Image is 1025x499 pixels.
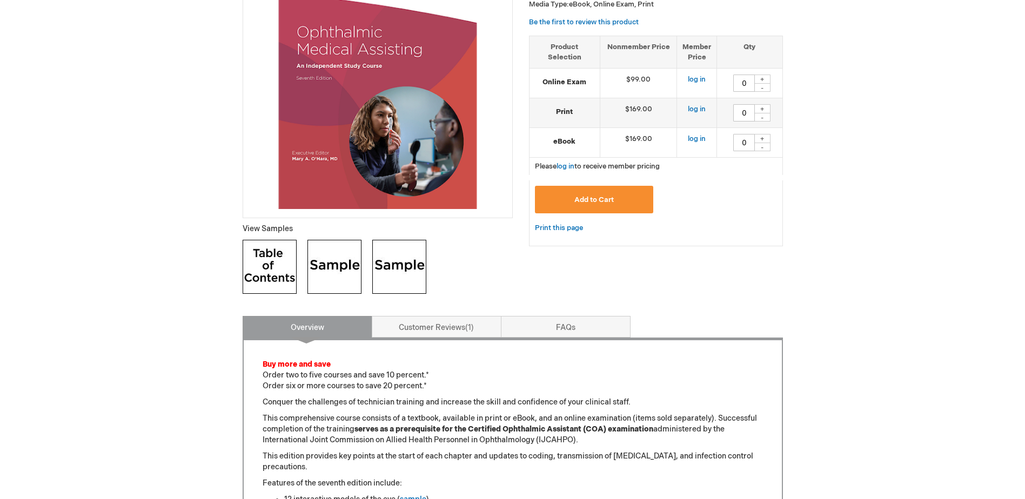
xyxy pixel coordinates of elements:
p: Order two to five courses and save 10 percent.* Order six or more courses to save 20 percent.* [263,359,763,392]
a: log in [688,134,706,143]
span: Please to receive member pricing [535,162,660,171]
strong: Print [535,107,594,117]
a: Be the first to review this product [529,18,639,26]
p: This edition provides key points at the start of each chapter and updates to coding, transmission... [263,451,763,473]
img: Click to view [307,240,361,294]
img: Click to view [372,240,426,294]
strong: serves as a prerequisite for the Certified Ophthalmic Assistant (COA) examination [354,424,653,434]
input: Qty [733,75,755,92]
p: Conquer the challenges of technician training and increase the skill and confidence of your clini... [263,397,763,408]
div: + [754,134,771,143]
a: Overview [243,316,372,338]
div: + [754,75,771,84]
th: Nonmember Price [600,36,677,68]
p: Features of the seventh edition include: [263,478,763,489]
span: Add to Cart [574,195,614,204]
th: Product Selection [530,36,600,68]
p: View Samples [243,224,513,234]
span: 1 [465,323,474,332]
a: log in [688,75,706,84]
input: Qty [733,134,755,151]
td: $99.00 [600,69,677,98]
a: log in [557,162,574,171]
p: This comprehensive course consists of a textbook, available in print or eBook, and an online exam... [263,413,763,446]
strong: eBook [535,137,594,147]
a: Print this page [535,221,583,235]
div: + [754,104,771,113]
button: Add to Cart [535,186,654,213]
td: $169.00 [600,128,677,158]
a: FAQs [501,316,631,338]
input: Qty [733,104,755,122]
a: Customer Reviews1 [372,316,501,338]
font: Buy more and save [263,360,331,369]
div: - [754,143,771,151]
th: Member Price [677,36,717,68]
strong: Online Exam [535,77,594,87]
th: Qty [717,36,782,68]
td: $169.00 [600,98,677,128]
div: - [754,83,771,92]
div: - [754,113,771,122]
a: log in [688,105,706,113]
img: Click to view [243,240,297,294]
